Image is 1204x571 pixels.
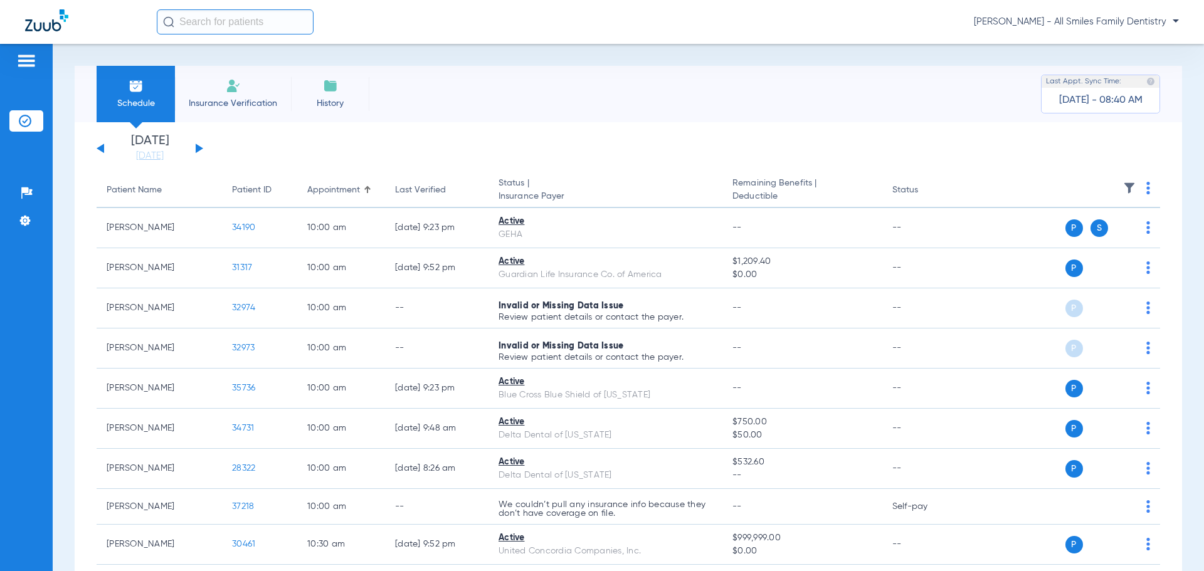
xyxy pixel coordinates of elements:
[1146,382,1150,394] img: group-dot-blue.svg
[732,429,872,442] span: $50.00
[184,97,282,110] span: Insurance Verification
[307,184,360,197] div: Appointment
[732,343,742,352] span: --
[297,369,385,409] td: 10:00 AM
[1065,259,1083,277] span: P
[499,353,712,362] p: Review patient details or contact the payer.
[1146,500,1150,513] img: group-dot-blue.svg
[112,150,187,162] a: [DATE]
[385,328,488,369] td: --
[297,489,385,525] td: 10:00 AM
[732,255,872,268] span: $1,209.40
[297,288,385,328] td: 10:00 AM
[1065,300,1083,317] span: P
[882,449,967,489] td: --
[499,313,712,322] p: Review patient details or contact the payer.
[732,190,872,203] span: Deductible
[499,375,712,389] div: Active
[882,369,967,409] td: --
[97,525,222,565] td: [PERSON_NAME]
[232,384,255,392] span: 35736
[25,9,68,31] img: Zuub Logo
[732,416,872,429] span: $750.00
[882,409,967,449] td: --
[732,502,742,511] span: --
[385,449,488,489] td: [DATE] 8:26 AM
[395,184,478,197] div: Last Verified
[300,97,360,110] span: History
[499,190,712,203] span: Insurance Payer
[882,173,967,208] th: Status
[1146,301,1150,314] img: group-dot-blue.svg
[732,456,872,469] span: $532.60
[385,369,488,409] td: [DATE] 9:23 PM
[882,525,967,565] td: --
[499,532,712,545] div: Active
[232,464,255,473] span: 28322
[1065,536,1083,553] span: P
[732,532,872,545] span: $999,999.00
[499,469,712,482] div: Delta Dental of [US_STATE]
[97,248,222,288] td: [PERSON_NAME]
[882,328,967,369] td: --
[226,78,241,93] img: Manual Insurance Verification
[1059,94,1143,107] span: [DATE] - 08:40 AM
[232,502,254,511] span: 37218
[157,9,314,34] input: Search for patients
[499,456,712,469] div: Active
[232,343,255,352] span: 32973
[232,540,255,548] span: 30461
[722,173,882,208] th: Remaining Benefits |
[97,208,222,248] td: [PERSON_NAME]
[385,208,488,248] td: [DATE] 9:23 PM
[1123,182,1136,194] img: filter.svg
[107,184,162,197] div: Patient Name
[488,173,722,208] th: Status |
[385,525,488,565] td: [DATE] 9:52 PM
[499,389,712,402] div: Blue Cross Blue Shield of [US_STATE]
[297,248,385,288] td: 10:00 AM
[97,328,222,369] td: [PERSON_NAME]
[1146,342,1150,354] img: group-dot-blue.svg
[1046,75,1121,88] span: Last Appt. Sync Time:
[16,53,36,68] img: hamburger-icon
[232,184,272,197] div: Patient ID
[732,268,872,281] span: $0.00
[1146,261,1150,274] img: group-dot-blue.svg
[232,303,255,312] span: 32974
[97,449,222,489] td: [PERSON_NAME]
[106,97,166,110] span: Schedule
[297,208,385,248] td: 10:00 AM
[499,500,712,518] p: We couldn’t pull any insurance info because they don’t have coverage on file.
[1146,422,1150,434] img: group-dot-blue.svg
[97,288,222,328] td: [PERSON_NAME]
[732,469,872,482] span: --
[297,328,385,369] td: 10:00 AM
[882,248,967,288] td: --
[232,223,255,232] span: 34190
[112,135,187,162] li: [DATE]
[732,384,742,392] span: --
[107,184,212,197] div: Patient Name
[1090,219,1108,237] span: S
[385,288,488,328] td: --
[297,525,385,565] td: 10:30 AM
[395,184,446,197] div: Last Verified
[232,263,252,272] span: 31317
[1065,420,1083,437] span: P
[385,409,488,449] td: [DATE] 9:48 AM
[297,409,385,449] td: 10:00 AM
[1141,511,1204,571] iframe: Chat Widget
[1146,462,1150,474] img: group-dot-blue.svg
[732,303,742,312] span: --
[499,255,712,268] div: Active
[97,489,222,525] td: [PERSON_NAME]
[163,16,174,28] img: Search Icon
[323,78,338,93] img: History
[732,545,872,558] span: $0.00
[1146,182,1150,194] img: group-dot-blue.svg
[1065,460,1083,478] span: P
[1065,219,1083,237] span: P
[129,78,144,93] img: Schedule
